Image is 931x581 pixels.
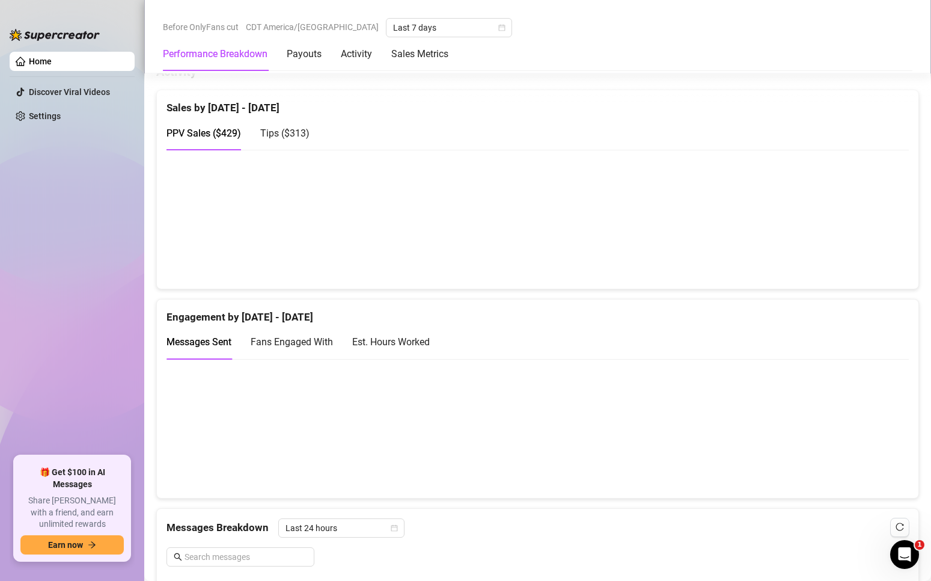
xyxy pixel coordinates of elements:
[48,540,83,550] span: Earn now
[166,90,909,116] div: Sales by [DATE] - [DATE]
[20,467,124,490] span: 🎁 Get $100 in AI Messages
[391,524,398,532] span: calendar
[29,111,61,121] a: Settings
[20,495,124,530] span: Share [PERSON_NAME] with a friend, and earn unlimited rewards
[352,334,430,349] div: Est. Hours Worked
[166,518,909,538] div: Messages Breakdown
[260,128,310,139] span: Tips ( $313 )
[251,336,333,348] span: Fans Engaged With
[174,553,182,561] span: search
[29,87,110,97] a: Discover Viral Videos
[498,24,505,31] span: calendar
[166,336,231,348] span: Messages Sent
[163,47,267,61] div: Performance Breakdown
[29,57,52,66] a: Home
[163,18,239,36] span: Before OnlyFans cut
[10,29,100,41] img: logo-BBDzfeDw.svg
[391,47,448,61] div: Sales Metrics
[88,541,96,549] span: arrow-right
[166,300,909,325] div: Engagement by [DATE] - [DATE]
[166,128,241,139] span: PPV Sales ( $429 )
[20,535,124,555] button: Earn nowarrow-right
[185,550,307,564] input: Search messages
[393,19,505,37] span: Last 7 days
[896,523,904,531] span: reload
[341,47,372,61] div: Activity
[285,519,397,537] span: Last 24 hours
[287,47,322,61] div: Payouts
[246,18,379,36] span: CDT America/[GEOGRAPHIC_DATA]
[890,540,919,569] iframe: Intercom live chat
[915,540,924,550] span: 1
